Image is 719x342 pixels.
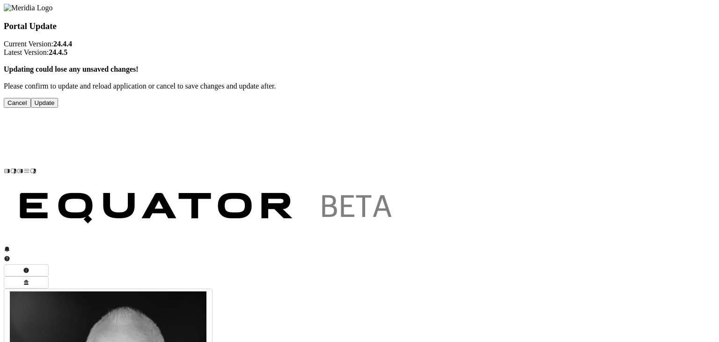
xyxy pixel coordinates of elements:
p: Current Version: Latest Version: Please confirm to update and reload application or cancel to sav... [4,40,715,90]
button: Cancel [4,98,31,108]
img: Customer Logo [4,177,411,243]
button: Update [31,98,59,108]
h3: Portal Update [4,21,715,31]
strong: Updating could lose any unsaved changes! [4,65,139,73]
strong: 24.4.5 [49,48,67,56]
strong: 24.4.4 [53,40,72,48]
img: Customer Logo [37,108,444,174]
img: Meridia Logo [4,4,52,12]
